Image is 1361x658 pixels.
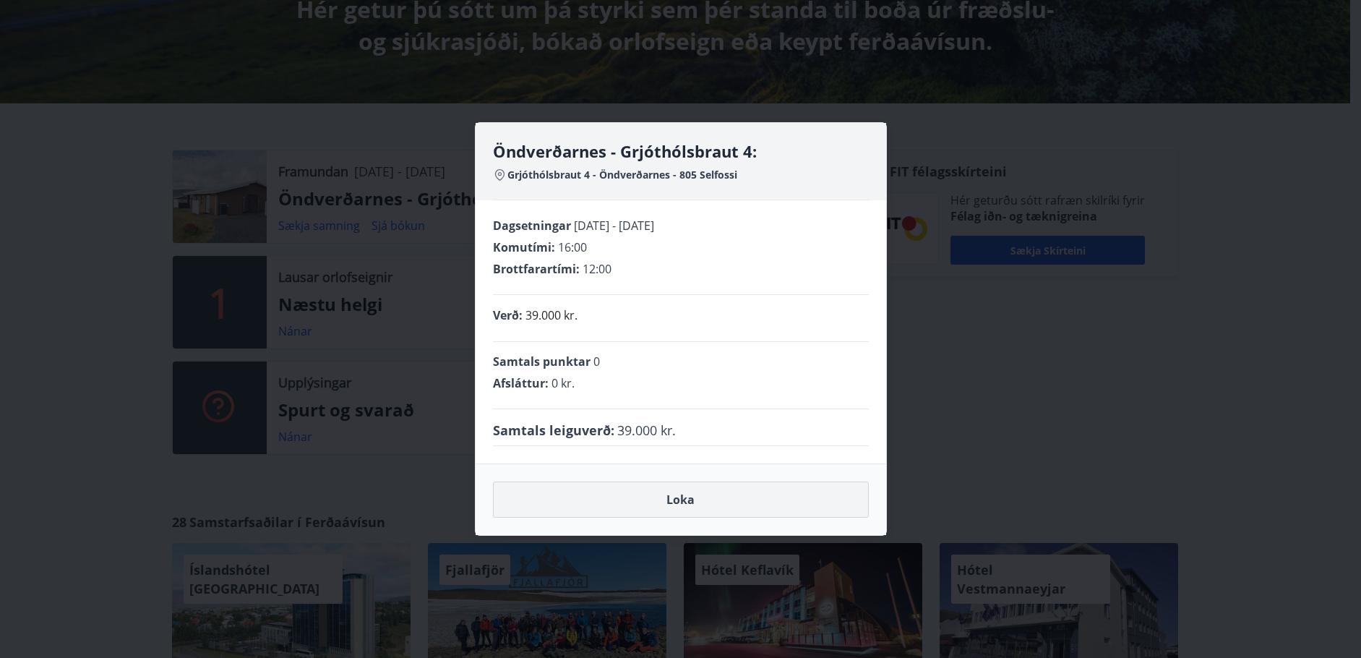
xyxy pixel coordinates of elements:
span: 0 kr. [551,375,575,391]
span: Afsláttur : [493,375,549,391]
span: Brottfarartími : [493,261,580,277]
span: Verð : [493,307,523,323]
span: [DATE] - [DATE] [574,218,654,234]
span: Komutími : [493,239,555,255]
span: 12:00 [583,261,611,277]
span: Grjóthólsbraut 4 - Öndverðarnes - 805 Selfossi [507,168,737,182]
span: Dagsetningar [493,218,571,234]
p: 39.000 kr. [525,307,578,324]
h4: Öndverðarnes - Grjóthólsbraut 4: [493,140,869,162]
span: Samtals leiguverð : [493,421,614,440]
span: 0 [593,354,600,369]
span: 16:00 [558,239,587,255]
span: 39.000 kr. [617,421,676,440]
span: Samtals punktar [493,354,591,369]
button: Loka [493,482,869,518]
